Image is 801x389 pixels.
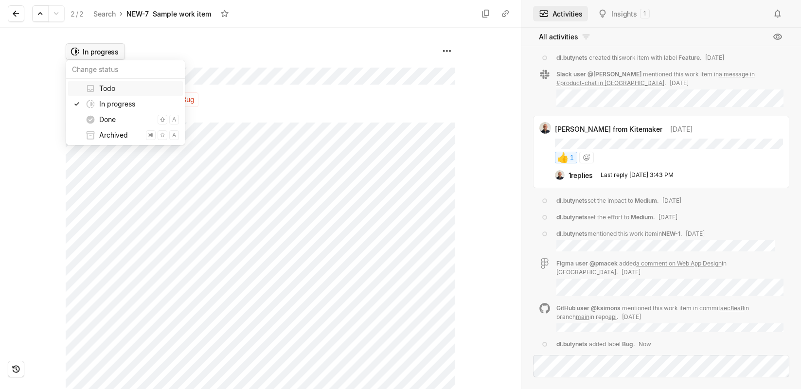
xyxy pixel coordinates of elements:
span: Done [99,112,154,127]
span: Todo [99,81,179,96]
span: Archived [99,127,142,143]
kbd: ⇧ [158,115,167,124]
kbd: a [169,130,179,140]
kbd: a [169,115,179,124]
kbd: ⌘ [146,130,156,140]
input: Change status [66,62,185,76]
kbd: ⇧ [158,130,167,140]
span: In progress [99,96,179,112]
